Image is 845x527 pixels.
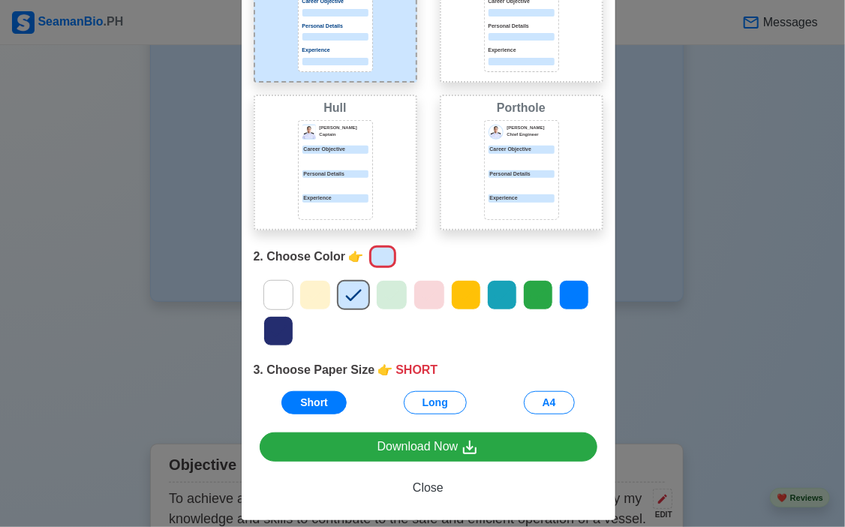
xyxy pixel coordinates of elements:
span: point [348,248,363,266]
div: Download Now [377,438,480,456]
span: Close [413,481,444,494]
p: [PERSON_NAME] [507,125,555,131]
a: Download Now [260,432,597,462]
p: Chief Engineer [507,131,555,138]
p: Experience [489,47,555,55]
p: Experience [302,47,368,55]
p: Personal Details [302,23,368,31]
p: [PERSON_NAME] [320,125,368,131]
p: Experience [302,194,368,203]
p: Captain [320,131,368,138]
div: 3. Choose Paper Size [254,361,603,379]
div: Hull [258,99,413,117]
button: A4 [524,391,575,414]
p: Personal Details [489,23,555,31]
button: Close [260,474,597,502]
div: Career Objective [489,146,555,154]
p: Career Objective [302,146,368,154]
div: Porthole [444,99,599,117]
button: Short [281,391,347,414]
div: Personal Details [489,170,555,179]
span: point [377,361,392,379]
div: 2. Choose Color [254,242,603,271]
span: SHORT [395,361,438,379]
button: Long [404,391,467,414]
p: Personal Details [302,170,368,179]
div: Experience [489,194,555,203]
